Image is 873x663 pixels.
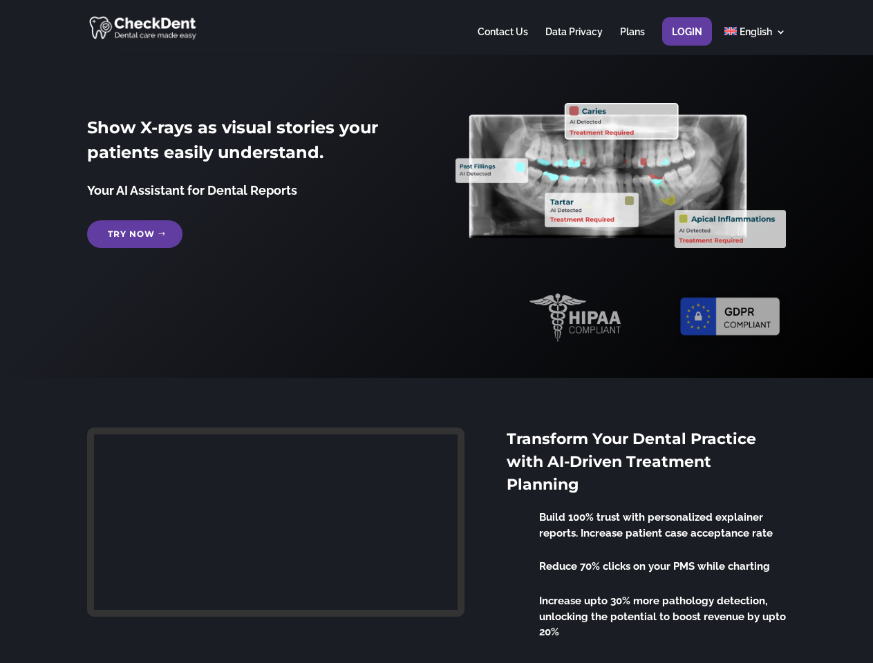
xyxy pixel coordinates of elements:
[87,115,417,172] h2: Show X-rays as visual stories your patients easily understand.
[672,27,702,54] a: Login
[478,27,528,54] a: Contact Us
[539,595,786,638] span: Increase upto 30% more pathology detection, unlocking the potential to boost revenue by upto 20%
[545,27,603,54] a: Data Privacy
[740,26,772,37] span: English
[87,183,297,198] span: Your AI Assistant for Dental Reports
[87,220,182,248] a: Try Now
[724,27,786,54] a: English
[539,560,770,573] span: Reduce 70% clicks on your PMS while charting
[456,103,785,248] img: X_Ray_annotated
[620,27,645,54] a: Plans
[89,14,198,41] img: CheckDent AI
[507,430,756,494] span: Transform Your Dental Practice with AI-Driven Treatment Planning
[539,511,773,539] span: Build 100% trust with personalized explainer reports. Increase patient case acceptance rate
